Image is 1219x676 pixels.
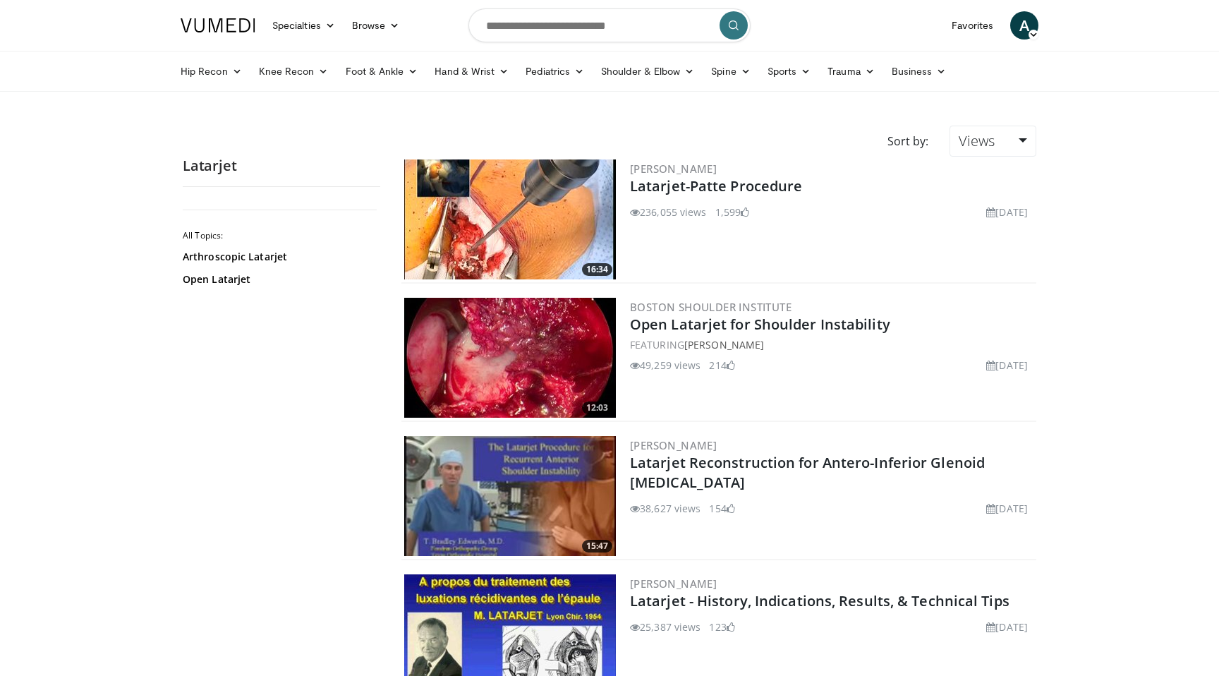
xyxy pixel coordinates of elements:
a: 16:34 [404,159,616,279]
li: 49,259 views [630,358,701,373]
a: 12:03 [404,298,616,418]
span: 12:03 [582,402,612,414]
a: Hand & Wrist [426,57,517,85]
a: Open Latarjet for Shoulder Instability [630,315,890,334]
a: Foot & Ankle [337,57,427,85]
a: Latarjet-Patte Procedure [630,176,802,195]
span: 15:47 [582,540,612,553]
span: Views [959,131,995,150]
a: Specialties [264,11,344,40]
a: Business [883,57,955,85]
li: 1,599 [715,205,750,219]
h2: All Topics: [183,230,377,241]
input: Search topics, interventions [468,8,751,42]
a: Knee Recon [250,57,337,85]
img: 944938_3.png.300x170_q85_crop-smart_upscale.jpg [404,298,616,418]
a: Spine [703,57,758,85]
a: Pediatrics [517,57,593,85]
li: 38,627 views [630,501,701,516]
a: Favorites [943,11,1002,40]
a: Latarjet Reconstruction for Antero-Inferior Glenoid [MEDICAL_DATA] [630,453,985,492]
li: [DATE] [986,501,1028,516]
a: [PERSON_NAME] [630,162,717,176]
a: Arthroscopic Latarjet [183,250,373,264]
img: 617583_3.png.300x170_q85_crop-smart_upscale.jpg [404,159,616,279]
a: [PERSON_NAME] [684,338,764,351]
li: 25,387 views [630,620,701,634]
a: Hip Recon [172,57,250,85]
img: VuMedi Logo [181,18,255,32]
li: [DATE] [986,620,1028,634]
li: 123 [709,620,734,634]
a: [PERSON_NAME] [630,438,717,452]
img: 38708_0000_3.png.300x170_q85_crop-smart_upscale.jpg [404,436,616,556]
a: Open Latarjet [183,272,373,286]
a: Boston Shoulder Institute [630,300,792,314]
li: 214 [709,358,734,373]
a: 15:47 [404,436,616,556]
a: Shoulder & Elbow [593,57,703,85]
a: Views [950,126,1036,157]
li: 154 [709,501,734,516]
h2: Latarjet [183,157,380,175]
div: FEATURING [630,337,1033,352]
a: Sports [759,57,820,85]
li: [DATE] [986,205,1028,219]
a: Trauma [819,57,883,85]
a: A [1010,11,1038,40]
a: [PERSON_NAME] [630,577,717,591]
a: Latarjet - History, Indications, Results, & Technical Tips [630,591,1009,610]
span: 16:34 [582,263,612,276]
a: Browse [344,11,408,40]
li: 236,055 views [630,205,706,219]
li: [DATE] [986,358,1028,373]
div: Sort by: [877,126,939,157]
